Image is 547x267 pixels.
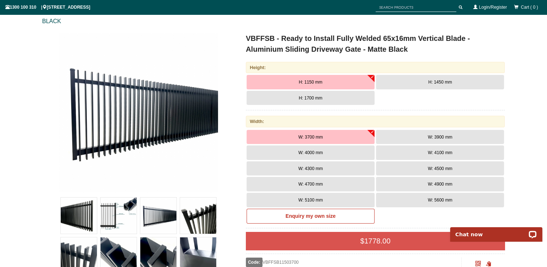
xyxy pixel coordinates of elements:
[376,193,504,207] button: W: 5600 mm
[376,3,456,12] input: SEARCH PRODUCTS
[298,182,323,187] span: W: 4700 mm
[61,198,97,234] img: VBFFSB - Ready to Install Fully Welded 65x16mm Vertical Blade - Aluminium Sliding Driveway Gate -...
[180,198,216,234] img: VBFFSB - Ready to Install Fully Welded 65x16mm Vertical Blade - Aluminium Sliding Driveway Gate -...
[247,209,375,224] a: Enquiry my own size
[298,166,323,171] span: W: 4300 mm
[428,166,452,171] span: W: 4500 mm
[299,96,322,101] span: H: 1700 mm
[299,80,322,85] span: H: 1150 mm
[376,145,504,160] button: W: 4100 mm
[428,135,452,140] span: W: 3900 mm
[246,33,505,55] h1: VBFFSB - Ready to Install Fully Welded 65x16mm Vertical Blade - Aluminium Sliding Driveway Gate -...
[428,80,452,85] span: H: 1450 mm
[376,161,504,176] button: W: 4500 mm
[376,177,504,191] button: W: 4900 mm
[479,5,507,10] a: Login/Register
[428,182,452,187] span: W: 4900 mm
[428,198,452,203] span: W: 5600 mm
[5,5,90,10] span: 1300 100 310 | [STREET_ADDRESS]
[486,261,491,267] span: Click to copy the URL
[298,135,323,140] span: W: 3700 mm
[376,130,504,144] button: W: 3900 mm
[246,258,462,267] div: VBFFSB11503700
[246,232,505,250] div: $
[247,91,375,105] button: H: 1700 mm
[59,33,218,192] img: VBFFSB - Ready to Install Fully Welded 65x16mm Vertical Blade - Aluminium Sliding Driveway Gate -...
[140,198,176,234] img: VBFFSB - Ready to Install Fully Welded 65x16mm Vertical Blade - Aluminium Sliding Driveway Gate -...
[298,150,323,155] span: W: 4000 mm
[246,116,505,127] div: Width:
[445,219,547,242] iframe: LiveChat chat widget
[43,33,234,192] a: VBFFSB - Ready to Install Fully Welded 65x16mm Vertical Blade - Aluminium Sliding Driveway Gate -...
[101,198,137,234] img: VBFFSB - Ready to Install Fully Welded 65x16mm Vertical Blade - Aluminium Sliding Driveway Gate -...
[475,262,481,267] a: Click to enlarge and scan to share.
[286,213,336,219] b: Enquiry my own size
[521,5,538,10] span: Cart ( 0 )
[247,145,375,160] button: W: 4000 mm
[247,75,375,89] button: H: 1150 mm
[376,75,504,89] button: H: 1450 mm
[247,193,375,207] button: W: 5100 mm
[247,130,375,144] button: W: 3700 mm
[247,161,375,176] button: W: 4300 mm
[246,62,505,73] div: Height:
[298,198,323,203] span: W: 5100 mm
[428,150,452,155] span: W: 4100 mm
[247,177,375,191] button: W: 4700 mm
[246,258,262,267] span: Code:
[364,237,390,245] span: 1778.00
[42,1,505,33] div: > > >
